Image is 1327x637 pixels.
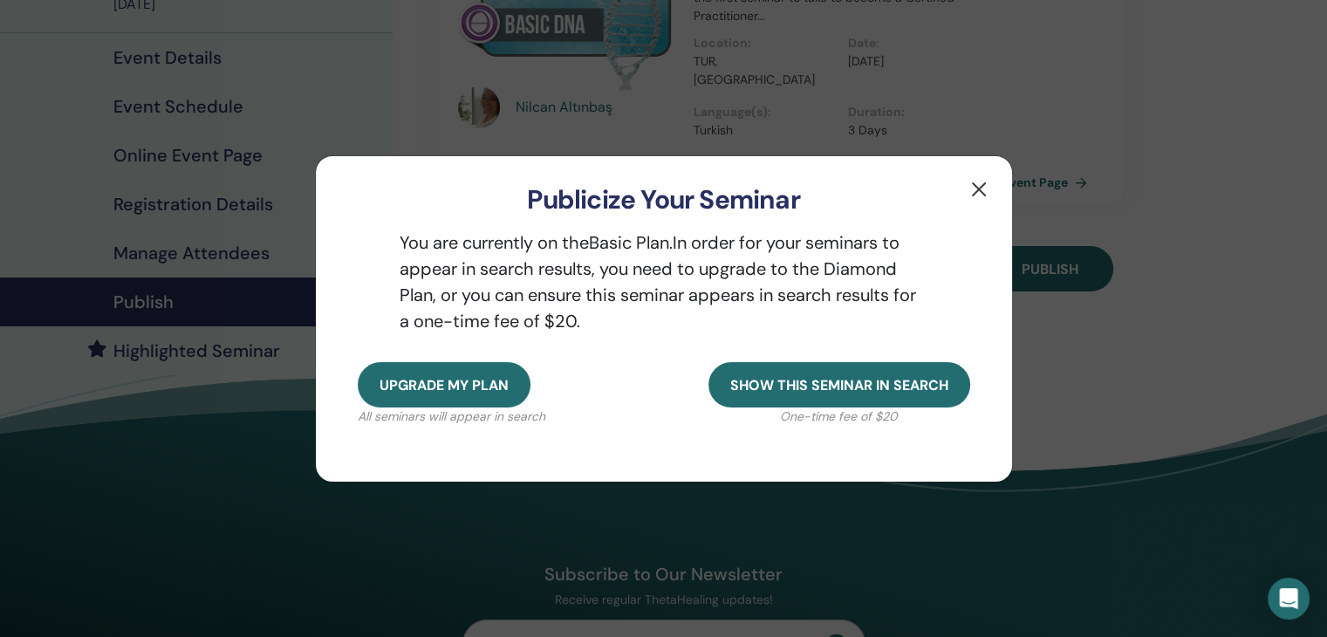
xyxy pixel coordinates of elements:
button: Show this seminar in search [708,362,970,408]
p: You are currently on the Basic Plan. In order for your seminars to appear in search results, you ... [358,229,970,334]
span: Show this seminar in search [730,376,948,394]
h3: Publicize Your Seminar [344,184,984,216]
p: All seminars will appear in search [358,408,545,426]
span: Upgrade my plan [380,376,509,394]
div: Open Intercom Messenger [1268,578,1310,620]
button: Upgrade my plan [358,362,530,408]
p: One-time fee of $20 [708,408,970,426]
